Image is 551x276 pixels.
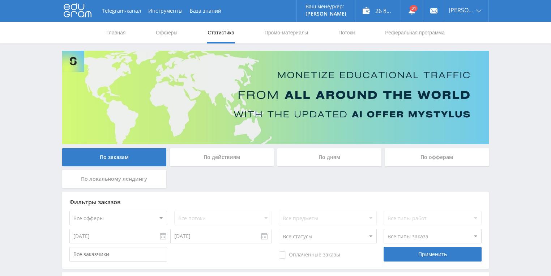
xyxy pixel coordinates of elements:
[264,22,309,43] a: Промо-материалы
[155,22,178,43] a: Офферы
[69,247,167,262] input: Все заказчики
[449,7,474,13] span: [PERSON_NAME]
[69,199,482,205] div: Фильтры заказов
[106,22,126,43] a: Главная
[62,51,489,144] img: Banner
[277,148,381,166] div: По дням
[62,170,166,188] div: По локальному лендингу
[385,148,489,166] div: По офферам
[62,148,166,166] div: По заказам
[338,22,356,43] a: Потоки
[384,22,445,43] a: Реферальная программа
[384,247,481,262] div: Применить
[306,4,346,9] p: Ваш менеджер:
[306,11,346,17] p: [PERSON_NAME]
[170,148,274,166] div: По действиям
[279,251,340,259] span: Оплаченные заказы
[207,22,235,43] a: Статистика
